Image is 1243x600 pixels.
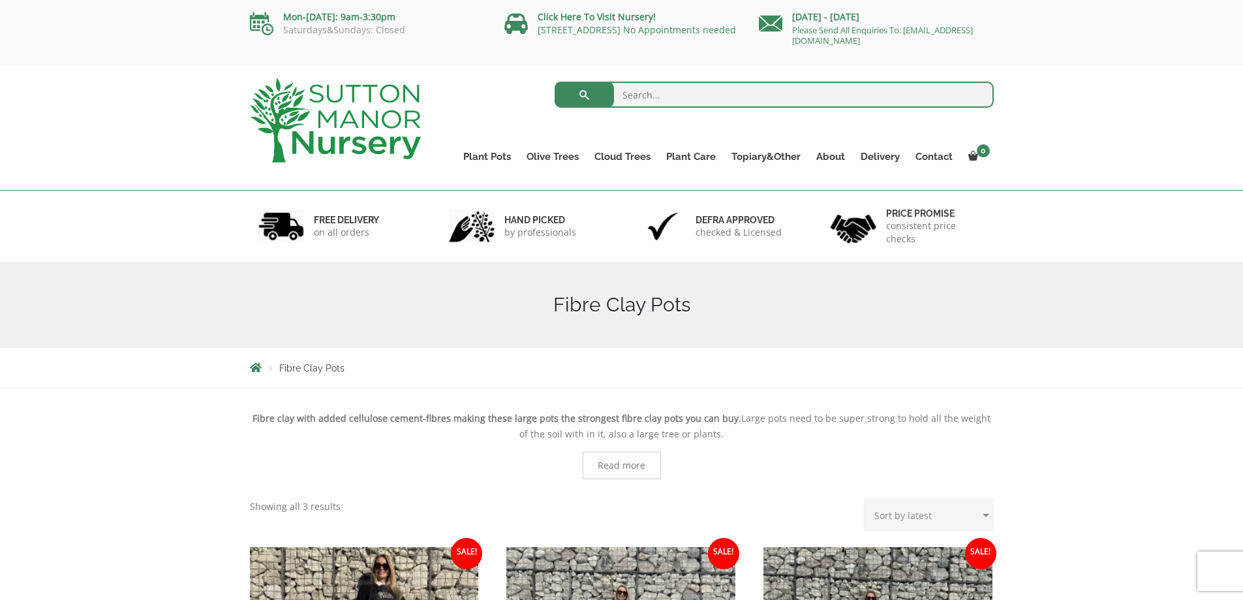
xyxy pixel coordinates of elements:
span: 0 [977,144,990,157]
span: Sale! [451,538,482,569]
span: Sale! [965,538,996,569]
p: [DATE] - [DATE] [759,9,994,25]
h1: Fibre Clay Pots [250,293,994,317]
a: Topiary&Other [724,148,808,166]
img: logo [250,78,421,163]
img: 4.jpg [831,206,876,246]
a: Please Send All Enquiries To: [EMAIL_ADDRESS][DOMAIN_NAME] [792,24,973,46]
a: Plant Care [658,148,724,166]
nav: Breadcrumbs [250,362,994,373]
span: Sale! [708,538,739,569]
select: Shop order [864,499,994,531]
h6: FREE DELIVERY [314,214,379,226]
a: About [808,148,853,166]
span: Read more [598,461,645,470]
a: Cloud Trees [587,148,658,166]
p: Showing all 3 results [250,499,341,514]
h6: hand picked [504,214,576,226]
p: consistent price checks [886,219,985,245]
p: on all orders [314,226,379,239]
a: Delivery [853,148,908,166]
a: Olive Trees [519,148,587,166]
input: Search... [555,82,994,108]
h6: Price promise [886,208,985,219]
a: [STREET_ADDRESS] No Appointments needed [538,24,736,36]
p: checked & Licensed [696,226,782,239]
strong: Fibre clay with added cellulose cement-fibres making these large pots the strongest fibre clay po... [253,412,741,424]
span: Fibre Clay Pots [279,363,345,373]
a: 0 [960,148,994,166]
p: Saturdays&Sundays: Closed [250,25,485,35]
h6: Defra approved [696,214,782,226]
a: Plant Pots [455,148,519,166]
p: by professionals [504,226,576,239]
a: Contact [908,148,960,166]
p: Large pots need to be super strong to hold all the weight of the soil with in it, also a large tr... [250,411,994,442]
img: 3.jpg [640,210,686,243]
img: 1.jpg [258,210,304,243]
p: Mon-[DATE]: 9am-3:30pm [250,9,485,25]
a: Click Here To Visit Nursery! [538,10,656,23]
img: 2.jpg [449,210,495,243]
